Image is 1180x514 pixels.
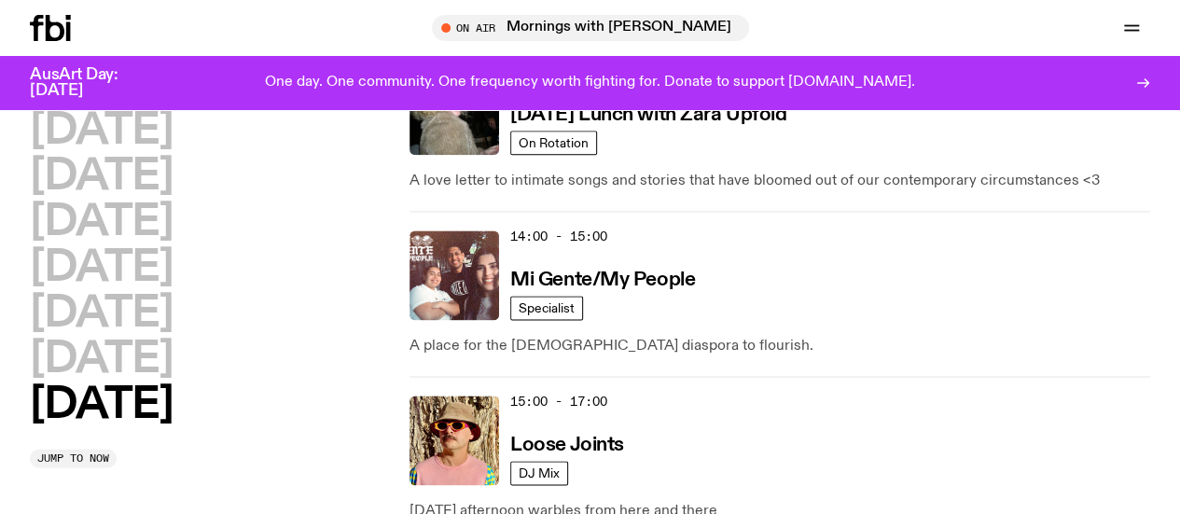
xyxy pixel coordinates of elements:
span: On Rotation [519,136,589,150]
span: 14:00 - 15:00 [510,228,607,245]
a: Specialist [510,296,583,320]
button: [DATE] [30,156,173,198]
a: Loose Joints [510,432,624,455]
span: DJ Mix [519,466,560,480]
button: [DATE] [30,247,173,289]
img: A digital camera photo of Zara looking to her right at the camera, smiling. She is wearing a ligh... [410,65,499,155]
p: A place for the [DEMOGRAPHIC_DATA] diaspora to flourish. [410,335,1150,357]
h3: AusArt Day: [DATE] [30,67,149,99]
button: [DATE] [30,201,173,243]
h3: Mi Gente/My People [510,271,695,290]
h3: [DATE] Lunch with Zara Upfold [510,105,786,125]
p: A love letter to intimate songs and stories that have bloomed out of our contemporary circumstanc... [410,170,1150,192]
button: [DATE] [30,110,173,152]
p: One day. One community. One frequency worth fighting for. Donate to support [DOMAIN_NAME]. [265,75,915,91]
a: Mi Gente/My People [510,267,695,290]
h3: Loose Joints [510,436,624,455]
button: On AirMornings with [PERSON_NAME] / the [PERSON_NAME] apologia hour [432,15,749,41]
a: DJ Mix [510,461,568,485]
a: [DATE] Lunch with Zara Upfold [510,102,786,125]
span: 15:00 - 17:00 [510,393,607,410]
button: Jump to now [30,449,117,467]
button: [DATE] [30,384,173,426]
span: Specialist [519,301,575,315]
span: Jump to now [37,453,109,464]
img: Tyson stands in front of a paperbark tree wearing orange sunglasses, a suede bucket hat and a pin... [410,396,499,485]
button: [DATE] [30,339,173,381]
a: On Rotation [510,131,597,155]
button: [DATE] [30,293,173,335]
